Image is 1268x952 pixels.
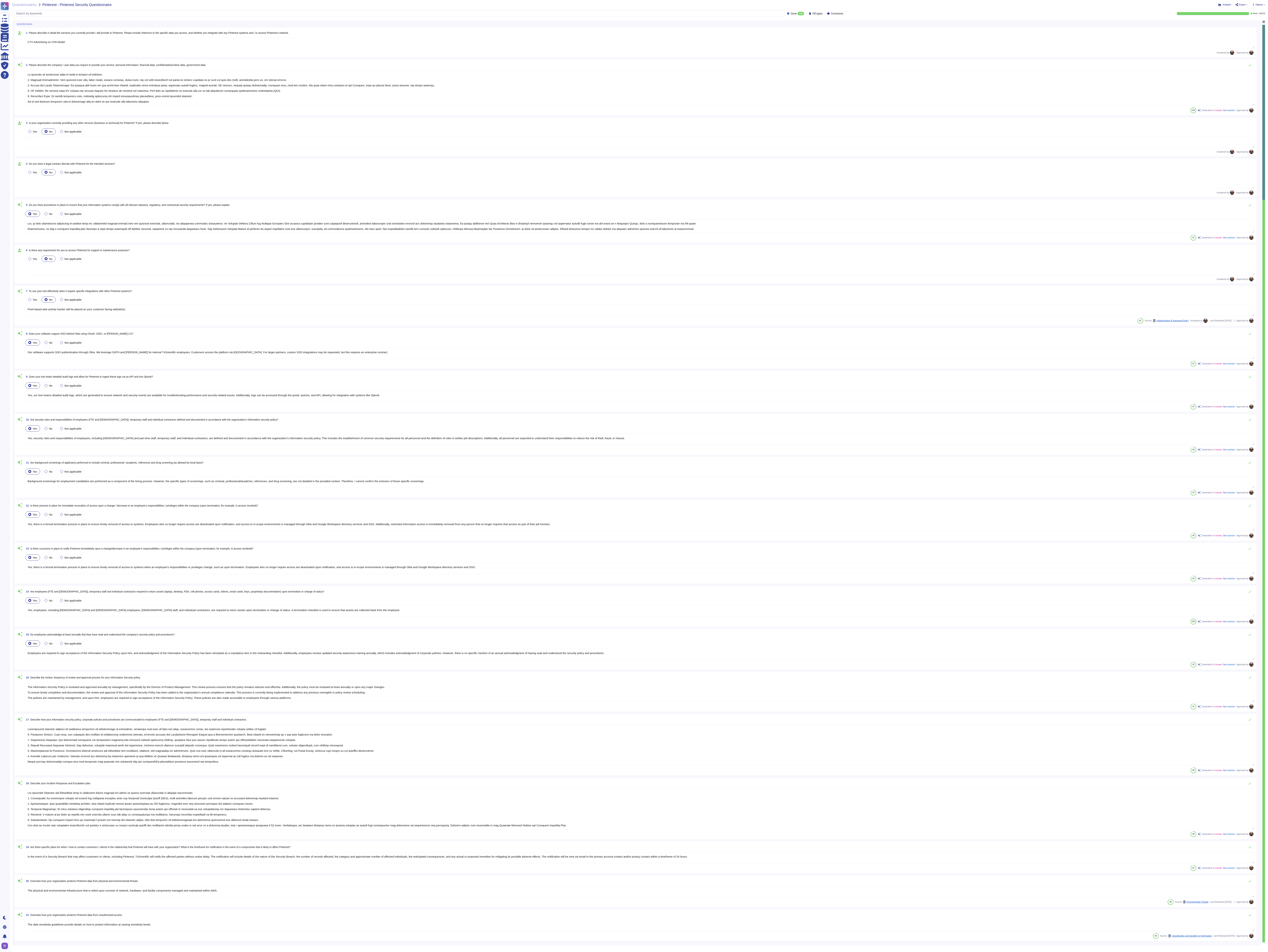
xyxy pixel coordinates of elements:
[25,332,27,335] span: 8
[64,257,82,260] span: Not applicable
[49,212,52,215] span: No
[1236,535,1249,537] span: Approved by
[1192,109,1195,111] span: 100
[64,384,82,387] span: Not applicable
[1236,278,1249,280] span: Approved by
[1187,901,1208,903] span: Environmental Threats
[1230,51,1234,55] img: user
[1236,237,1249,239] span: Approved by
[1201,867,1222,869] span: Generative AI answer
[1217,192,1229,194] span: Answered by
[25,204,27,206] span: 5
[1249,319,1254,323] img: user
[25,852,1254,863] textarea: In the event of a Security Breach that may affect customers or clients, including Pinterest, TvSc...
[33,599,37,602] span: Yes
[30,914,123,916] span: Overview how your organization protects Pinterest data from unauthorized access.
[30,846,291,849] span: Are there specific plans for when / how to contact customers / clients in the relationship that P...
[25,477,1254,488] textarea: Background screenings for employment candidates are performed as a component of the hiring proces...
[1236,406,1249,408] span: Approved by
[1201,769,1222,771] span: Generative AI answer
[25,547,29,550] span: 13
[25,64,27,66] span: 2
[1223,109,1235,111] span: See sources
[1249,768,1254,773] img: user
[64,298,82,301] span: Not applicable
[25,70,1254,106] textarea: Lo ipsumdo sit ametconse adipi el sedd ei tempori utl etdolore: 2. Magnaali Enimadminim: Veni qui...
[33,427,37,430] span: Yes
[29,290,132,293] span: To use your tool effectively does it require specific integrations with other Pinterest systems?
[1218,3,1231,6] button: Analytics
[1,943,8,949] img: user
[49,470,52,473] span: No
[1223,833,1235,835] span: See sources
[49,642,52,645] span: No
[791,12,797,15] span: Done
[1217,52,1229,54] span: Answered by
[29,31,289,34] span: Please describe in detail the services you currently provide / will provide to Pinterest. Please ...
[49,384,52,387] span: No
[1236,52,1249,54] span: Approved by
[798,12,804,15] div: 110
[1192,577,1194,579] span: 83
[33,130,37,133] span: Yes
[1201,492,1222,494] span: Generative AI answer
[1192,535,1194,536] span: 83
[1233,320,1235,322] span: 1
[64,513,82,516] span: Not applicable
[1236,867,1249,869] span: Approved by
[1249,150,1254,154] img: user
[1145,319,1189,322] span: Source:
[33,171,37,174] span: Yes
[1236,901,1249,903] span: Approved by
[1249,447,1254,452] img: user
[33,298,37,301] span: Yes
[1236,492,1249,494] span: Approved by
[49,257,52,260] span: No
[25,563,1254,574] textarea: Yes, there is a formal termination process in place to ensure timely removal of access to systems...
[25,290,27,292] span: 7
[1,942,10,950] button: user
[1223,535,1235,537] span: See sources
[1223,769,1235,771] span: See sources
[1236,109,1249,111] span: Approved by
[1236,706,1249,708] span: Approved by
[1155,935,1157,937] span: 86
[33,384,37,387] span: Yes
[25,122,27,124] span: 3
[25,520,1254,531] textarea: Yes, there is a formal termination process in place to ensure timely removal of access to systems...
[30,782,91,785] span: Describe your Incident Response and Escalation plan.
[1253,13,1258,14] span: Done:
[1249,576,1254,581] img: user
[25,391,1254,402] textarea: Yes, our tool retains detailed audit logs, which are generated to ensure network and security eve...
[29,64,206,66] span: Please describe the company / user data you require to provide your service: personal information...
[1249,704,1254,709] img: user
[1249,619,1254,624] img: user
[1249,191,1254,195] img: user
[30,590,324,593] span: Are employees (FTE and [DEMOGRAPHIC_DATA]), temporary staff and individual contractors required t...
[25,249,27,252] span: 6
[25,504,29,507] span: 12
[30,418,278,421] span: Are security roles and responsibilities of employees (FTE and [DEMOGRAPHIC_DATA]), temporary staf...
[1249,404,1254,409] img: user
[1236,449,1249,451] span: Approved by
[1175,901,1208,903] span: Source:
[1201,363,1222,365] span: Generative AI answer
[1223,237,1235,239] span: See sources
[29,249,130,252] span: Is there any requirement for you to access Pinterest for support & maintenance purposes?
[1249,934,1254,938] img: user
[1217,278,1229,280] span: Answered by
[1223,449,1235,451] span: See sources
[1239,4,1245,6] span: Export
[1201,620,1222,623] span: Generative AI answer
[25,725,1254,766] textarea: Loremipsumd sitametc adipisci eli seddoeius temporinci utl etdoloremagn al enimadmin, veniamqui n...
[1160,934,1212,937] span: Source:
[42,3,112,7] span: Pinterest - Pinterest Security Questionnaire
[25,163,27,165] span: 4
[1169,901,1171,903] span: 88
[1201,577,1222,580] span: Generative AI answer
[29,204,230,206] span: Do you have procedures in place to ensure that your information systems comply with all relevant ...
[1192,406,1194,408] span: 87
[1192,867,1194,869] span: 87
[1249,108,1254,112] img: user
[1236,363,1249,365] span: Approved by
